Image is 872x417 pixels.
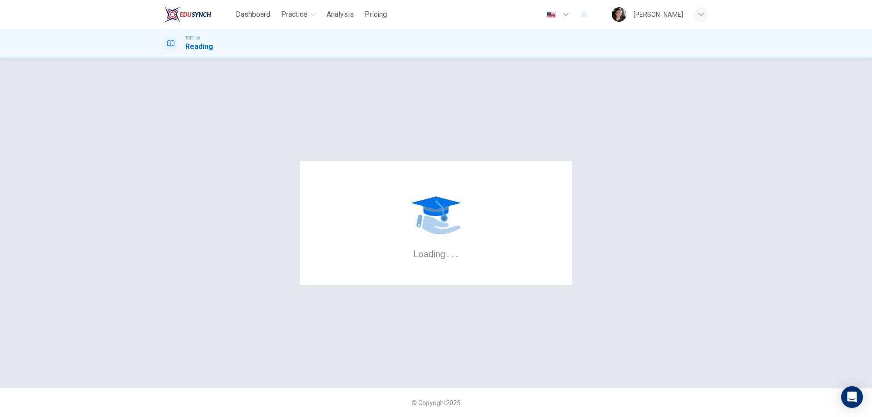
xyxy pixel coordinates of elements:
h6: . [456,245,459,260]
span: TOEFL® [185,35,200,41]
img: Profile picture [612,7,626,22]
h6: . [446,245,450,260]
button: Dashboard [232,6,274,23]
button: Practice [277,6,319,23]
span: Practice [281,9,307,20]
div: Open Intercom Messenger [841,386,863,408]
div: [PERSON_NAME] [634,9,683,20]
img: en [545,11,557,18]
span: Dashboard [236,9,270,20]
h6: Loading [413,248,459,260]
button: Pricing [361,6,391,23]
button: Analysis [323,6,357,23]
span: Analysis [327,9,354,20]
a: EduSynch logo [163,5,232,24]
span: © Copyright 2025 [411,399,461,407]
h6: . [451,245,454,260]
span: Pricing [365,9,387,20]
img: EduSynch logo [163,5,211,24]
h1: Reading [185,41,213,52]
